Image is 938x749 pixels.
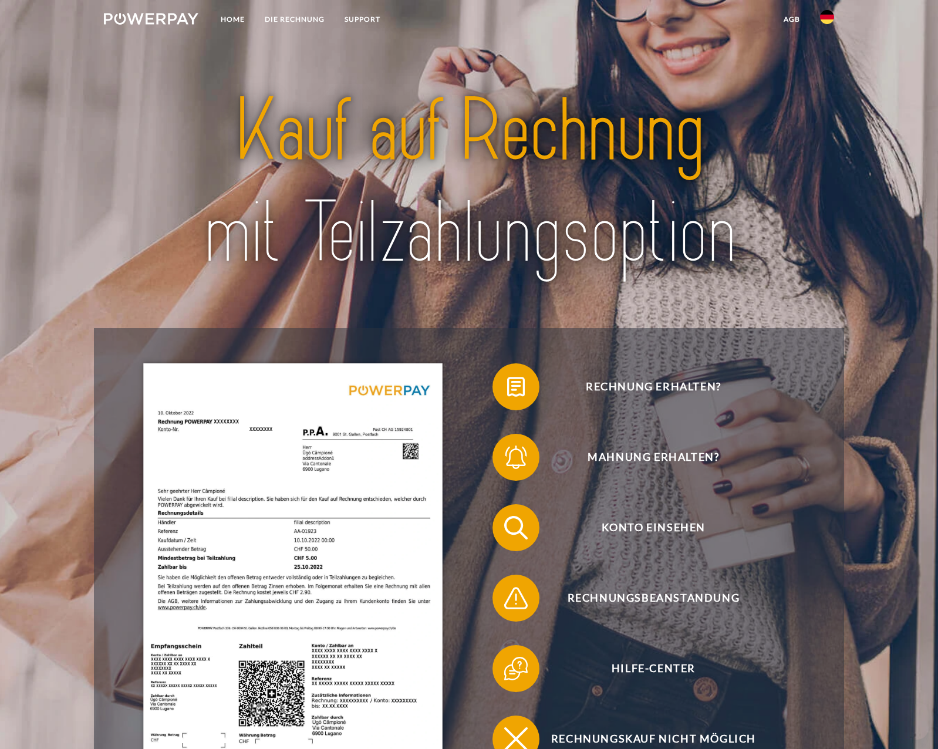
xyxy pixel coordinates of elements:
button: Rechnungsbeanstandung [492,575,798,622]
img: qb_bill.svg [501,372,531,402]
a: DIE RECHNUNG [255,9,335,30]
span: Hilfe-Center [510,645,797,692]
img: logo-powerpay-white.svg [104,13,198,25]
a: Home [211,9,255,30]
a: agb [774,9,810,30]
span: Konto einsehen [510,504,797,551]
img: qb_bell.svg [501,443,531,472]
button: Rechnung erhalten? [492,363,798,410]
span: Mahnung erhalten? [510,434,797,481]
button: Mahnung erhalten? [492,434,798,481]
span: Rechnung erhalten? [510,363,797,410]
img: qb_search.svg [501,513,531,542]
img: qb_warning.svg [501,583,531,613]
a: SUPPORT [335,9,390,30]
img: de [820,10,834,24]
button: Hilfe-Center [492,645,798,692]
img: qb_help.svg [501,654,531,683]
button: Konto einsehen [492,504,798,551]
img: title-powerpay_de.svg [140,75,798,290]
span: Rechnungsbeanstandung [510,575,797,622]
iframe: Schaltfläche zum Öffnen des Messaging-Fensters [891,702,929,740]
